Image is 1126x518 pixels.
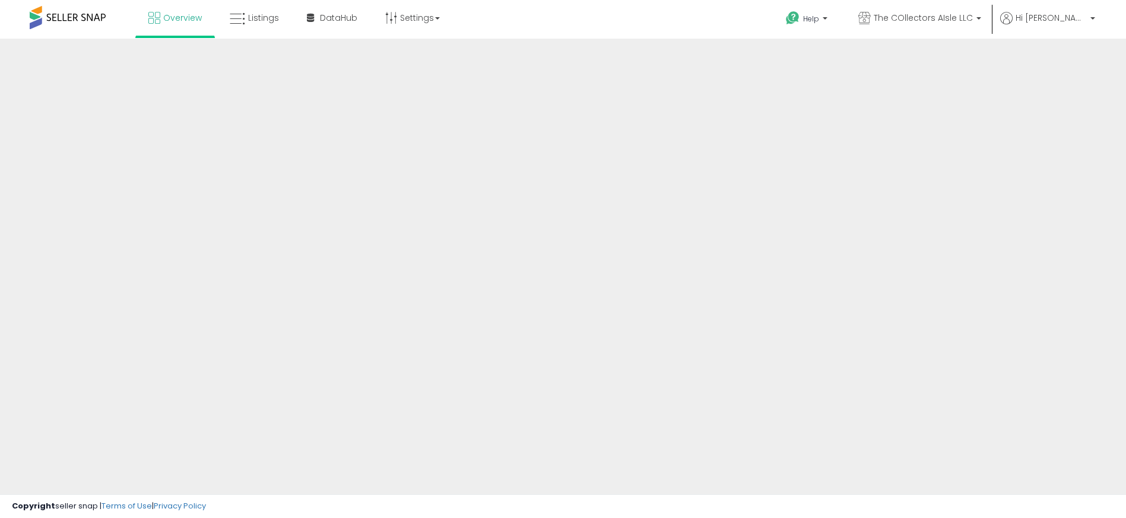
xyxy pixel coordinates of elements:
a: Help [776,2,839,39]
span: Help [803,14,819,24]
a: Terms of Use [102,500,152,511]
span: The COllectors AIsle LLC [874,12,973,24]
span: DataHub [320,12,357,24]
div: seller snap | | [12,501,206,512]
span: Listings [248,12,279,24]
strong: Copyright [12,500,55,511]
span: Hi [PERSON_NAME] [1016,12,1087,24]
a: Hi [PERSON_NAME] [1000,12,1095,39]
a: Privacy Policy [154,500,206,511]
span: Overview [163,12,202,24]
i: Get Help [785,11,800,26]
